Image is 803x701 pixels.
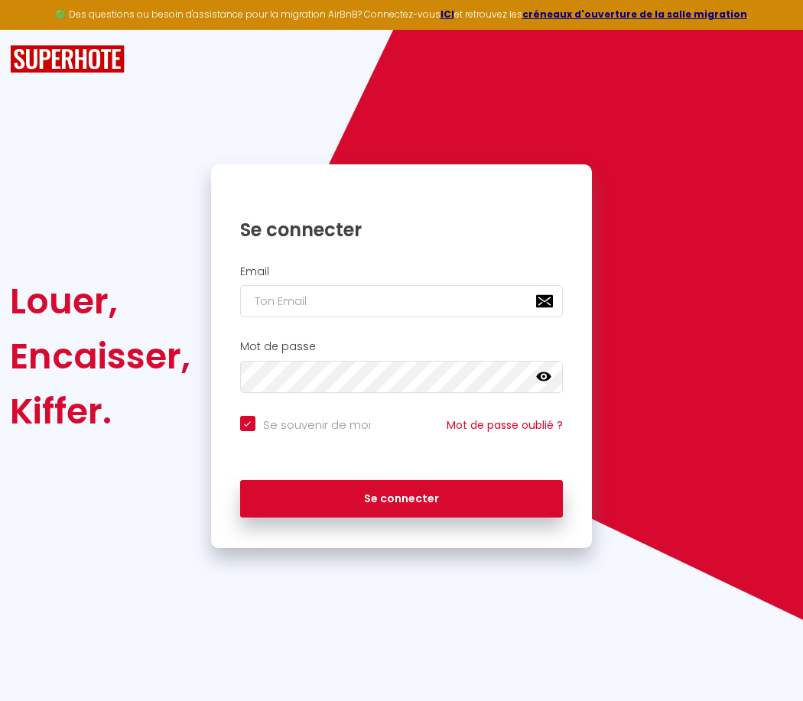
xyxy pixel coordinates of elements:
div: Encaisser, [10,329,190,384]
h1: Se connecter [240,218,564,242]
button: Se connecter [240,480,564,518]
h2: Mot de passe [240,340,564,353]
a: ICI [441,8,454,21]
a: Mot de passe oublié ? [447,417,563,433]
div: Kiffer. [10,384,190,439]
img: SuperHote logo [10,45,125,73]
h2: Email [240,265,564,278]
div: Louer, [10,274,190,329]
input: Ton Email [240,285,564,317]
a: créneaux d'ouverture de la salle migration [522,8,747,21]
